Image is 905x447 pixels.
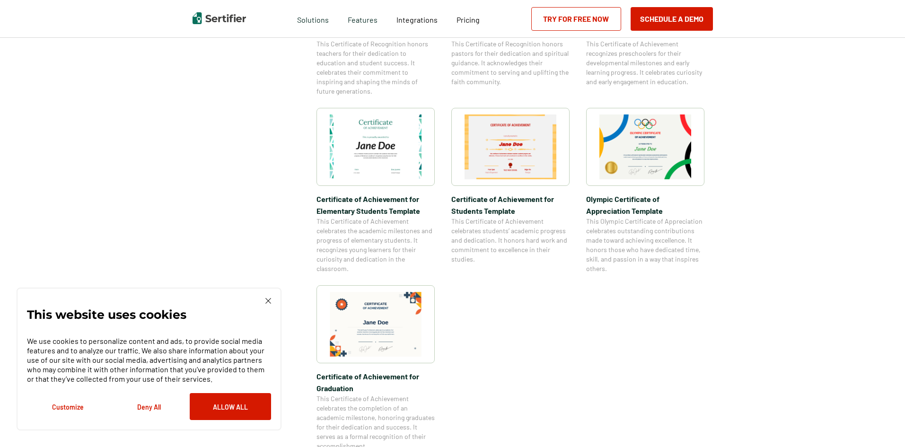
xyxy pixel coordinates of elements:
a: Try for Free Now [531,7,621,31]
span: Olympic Certificate of Appreciation​ Template [586,193,704,217]
img: Olympic Certificate of Appreciation​ Template [599,114,691,179]
span: Certificate of Achievement for Graduation [316,370,435,394]
button: Allow All [190,393,271,420]
span: Solutions [297,13,329,25]
span: This Olympic Certificate of Appreciation celebrates outstanding contributions made toward achievi... [586,217,704,273]
a: Pricing [457,13,480,25]
span: This Certificate of Achievement celebrates the academic milestones and progress of elementary stu... [316,217,435,273]
iframe: Chat Widget [858,402,905,447]
span: Features [348,13,378,25]
span: This Certificate of Achievement recognizes preschoolers for their developmental milestones and ea... [586,39,704,87]
a: Certificate of Achievement for Elementary Students TemplateCertificate of Achievement for Element... [316,108,435,273]
a: Certificate of Achievement for Students TemplateCertificate of Achievement for Students TemplateT... [451,108,570,273]
span: This Certificate of Achievement celebrates students’ academic progress and dedication. It honors ... [451,217,570,264]
a: Integrations [396,13,438,25]
button: Deny All [108,393,190,420]
img: Certificate of Achievement for Students Template [465,114,556,179]
img: Cookie Popup Close [265,298,271,304]
button: Customize [27,393,108,420]
img: Certificate of Achievement for Graduation [330,292,422,357]
p: This website uses cookies [27,310,186,319]
img: Sertifier | Digital Credentialing Platform [193,12,246,24]
p: We use cookies to personalize content and ads, to provide social media features and to analyze ou... [27,336,271,384]
span: This Certificate of Recognition honors pastors for their dedication and spiritual guidance. It ac... [451,39,570,87]
span: This Certificate of Recognition honors teachers for their dedication to education and student suc... [316,39,435,96]
a: Olympic Certificate of Appreciation​ TemplateOlympic Certificate of Appreciation​ TemplateThis Ol... [586,108,704,273]
span: Integrations [396,15,438,24]
span: Certificate of Achievement for Students Template [451,193,570,217]
img: Certificate of Achievement for Elementary Students Template [330,114,422,179]
span: Certificate of Achievement for Elementary Students Template [316,193,435,217]
span: Pricing [457,15,480,24]
button: Schedule a Demo [631,7,713,31]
